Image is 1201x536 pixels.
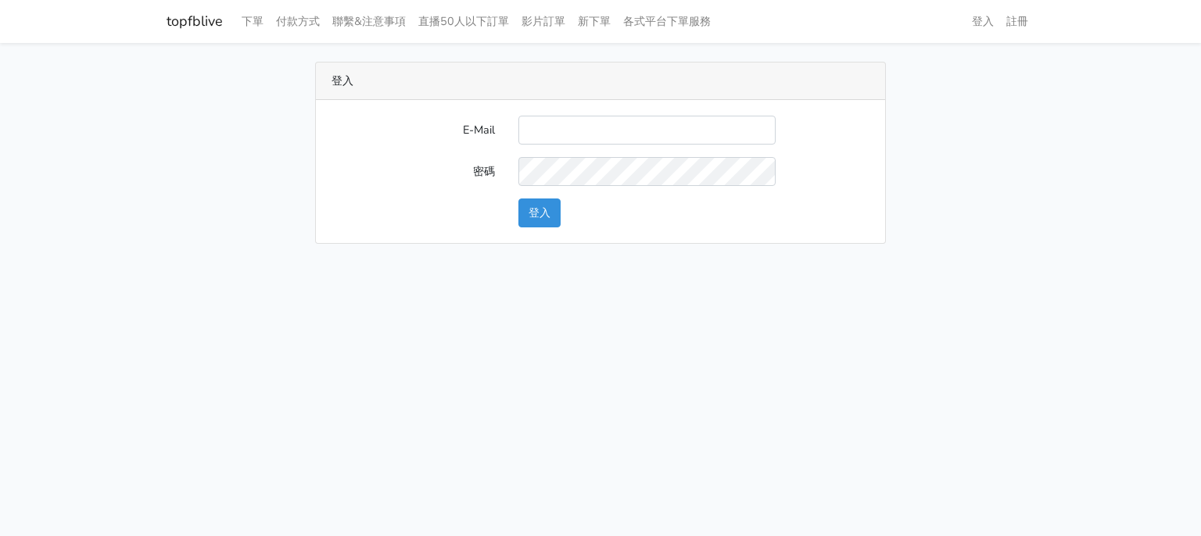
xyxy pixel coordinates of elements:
a: 影片訂單 [515,6,572,37]
div: 登入 [316,63,885,100]
label: E-Mail [320,116,507,145]
label: 密碼 [320,157,507,186]
a: topfblive [167,6,223,37]
a: 登入 [966,6,1000,37]
a: 下單 [235,6,270,37]
a: 註冊 [1000,6,1034,37]
a: 直播50人以下訂單 [412,6,515,37]
button: 登入 [518,198,561,227]
a: 新下單 [572,6,617,37]
a: 聯繫&注意事項 [326,6,412,37]
a: 各式平台下單服務 [617,6,717,37]
a: 付款方式 [270,6,326,37]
